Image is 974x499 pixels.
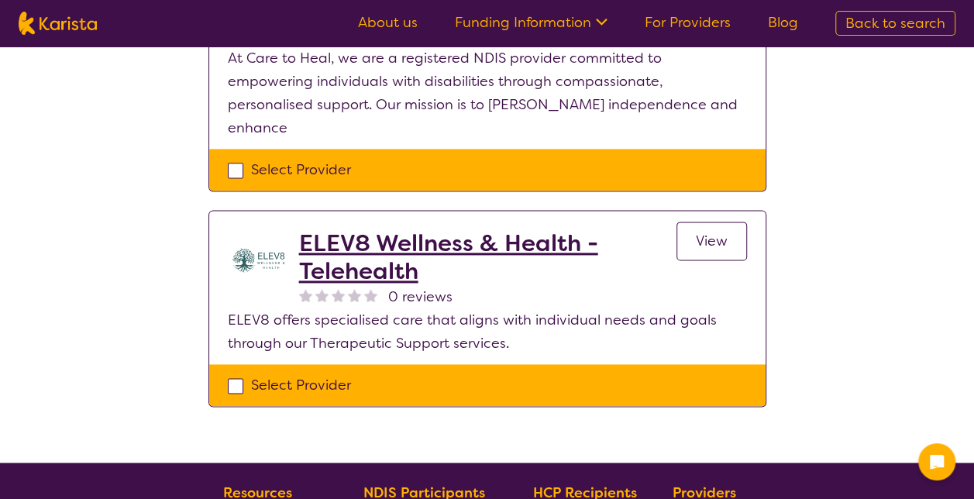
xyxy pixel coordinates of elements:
img: nonereviewstar [348,288,361,301]
a: For Providers [645,13,731,32]
span: View [696,232,728,250]
a: Funding Information [455,13,607,32]
a: Blog [768,13,798,32]
span: 0 reviews [388,285,453,308]
span: Back to search [845,14,945,33]
a: View [676,222,747,260]
p: At Care to Heal, we are a registered NDIS provider committed to empowering individuals with disab... [228,46,747,139]
img: nonereviewstar [299,288,312,301]
a: Back to search [835,11,955,36]
img: nonereviewstar [315,288,329,301]
p: ELEV8 offers specialised care that aligns with individual needs and goals through our Therapeutic... [228,308,747,355]
img: yihuczgmrom8nsaxakka.jpg [228,229,290,291]
a: ELEV8 Wellness & Health - Telehealth [299,229,676,285]
a: About us [358,13,418,32]
img: nonereviewstar [332,288,345,301]
img: Karista logo [19,12,97,35]
img: nonereviewstar [364,288,377,301]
